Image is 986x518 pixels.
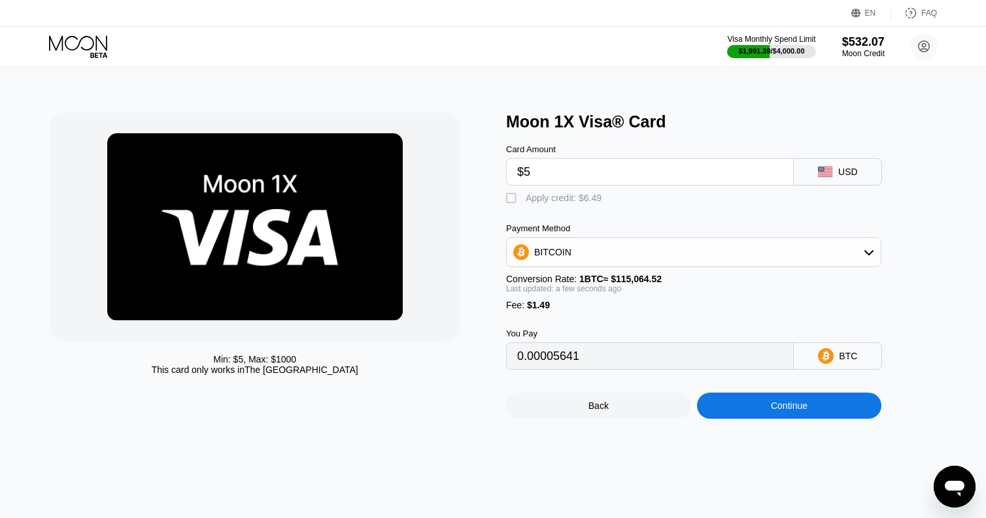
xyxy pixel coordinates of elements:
div: Continue [697,393,882,419]
div: Continue [771,400,807,411]
div: BITCOIN [534,247,571,257]
div: You Pay [506,329,794,338]
div: EN [851,7,891,20]
div: Visa Monthly Spend Limit [727,35,815,44]
div: Last updated: a few seconds ago [506,284,881,293]
div: Moon Credit [842,49,885,58]
div:  [506,192,519,205]
div: BITCOIN [507,239,881,265]
span: $1.49 [527,300,550,310]
div: $1,991.39 / $4,000.00 [739,47,805,55]
div: $532.07 [842,35,885,49]
div: FAQ [891,7,937,20]
div: BTC [839,351,857,361]
iframe: Button to launch messaging window [934,466,976,508]
div: EN [865,8,876,18]
div: Fee : [506,300,881,310]
div: USD [838,167,858,177]
input: $0.00 [517,159,783,185]
div: Conversion Rate: [506,274,881,284]
div: Back [506,393,691,419]
div: Moon 1X Visa® Card [506,112,950,131]
div: Min: $ 5 , Max: $ 1000 [213,354,296,364]
div: This card only works in The [GEOGRAPHIC_DATA] [152,364,358,375]
div: Payment Method [506,223,881,233]
div: Back [588,400,609,411]
div: Card Amount [506,144,794,154]
div: $532.07Moon Credit [842,35,885,58]
span: 1 BTC ≈ $115,064.52 [579,274,662,284]
div: Visa Monthly Spend Limit$1,991.39/$4,000.00 [727,35,815,58]
div: FAQ [921,8,937,18]
div: Apply credit: $6.49 [526,193,602,203]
